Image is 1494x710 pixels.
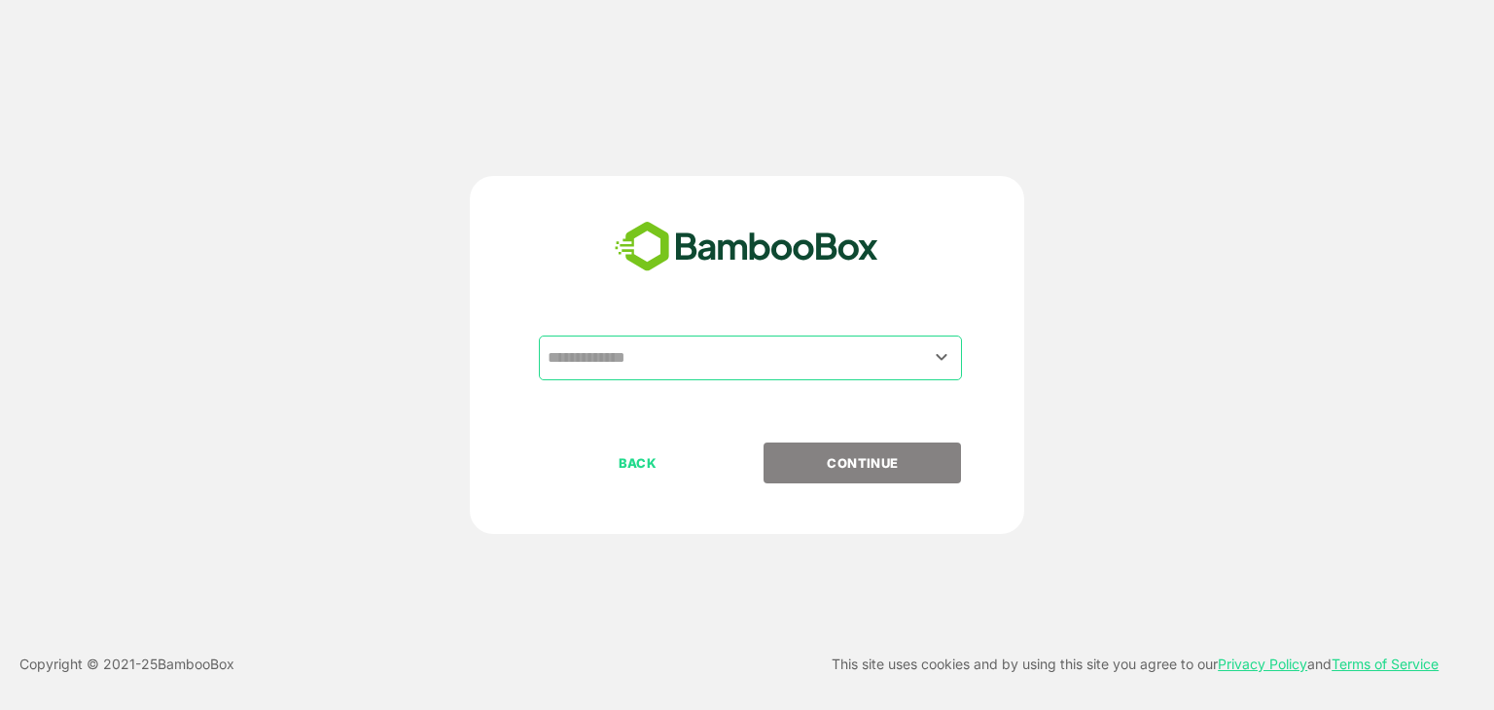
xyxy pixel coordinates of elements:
button: CONTINUE [764,443,961,483]
p: This site uses cookies and by using this site you agree to our and [832,653,1439,676]
a: Terms of Service [1332,656,1439,672]
button: BACK [539,443,736,483]
p: BACK [541,452,735,474]
img: bamboobox [604,215,889,279]
a: Privacy Policy [1218,656,1307,672]
p: CONTINUE [765,452,960,474]
button: Open [929,344,955,371]
p: Copyright © 2021- 25 BambooBox [19,653,234,676]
